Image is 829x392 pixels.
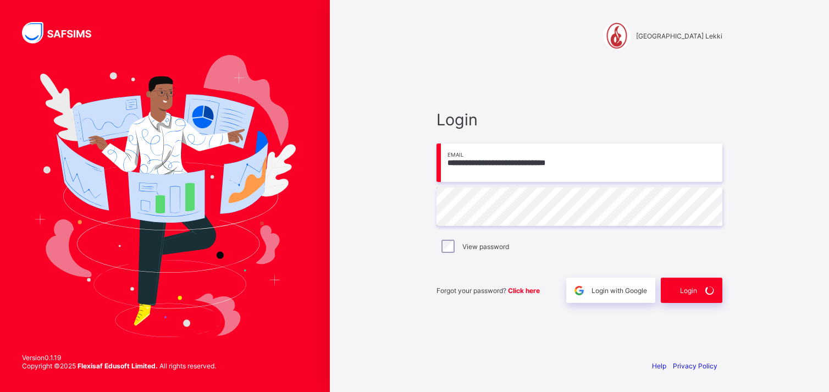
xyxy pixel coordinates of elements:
[78,362,158,370] strong: Flexisaf Edusoft Limited.
[673,362,717,370] a: Privacy Policy
[680,286,697,295] span: Login
[22,22,104,43] img: SAFSIMS Logo
[652,362,666,370] a: Help
[508,286,540,295] a: Click here
[34,55,296,336] img: Hero Image
[436,110,722,129] span: Login
[636,32,722,40] span: [GEOGRAPHIC_DATA] Lekki
[22,354,216,362] span: Version 0.1.19
[436,286,540,295] span: Forgot your password?
[22,362,216,370] span: Copyright © 2025 All rights reserved.
[573,284,585,297] img: google.396cfc9801f0270233282035f929180a.svg
[462,242,509,251] label: View password
[592,286,647,295] span: Login with Google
